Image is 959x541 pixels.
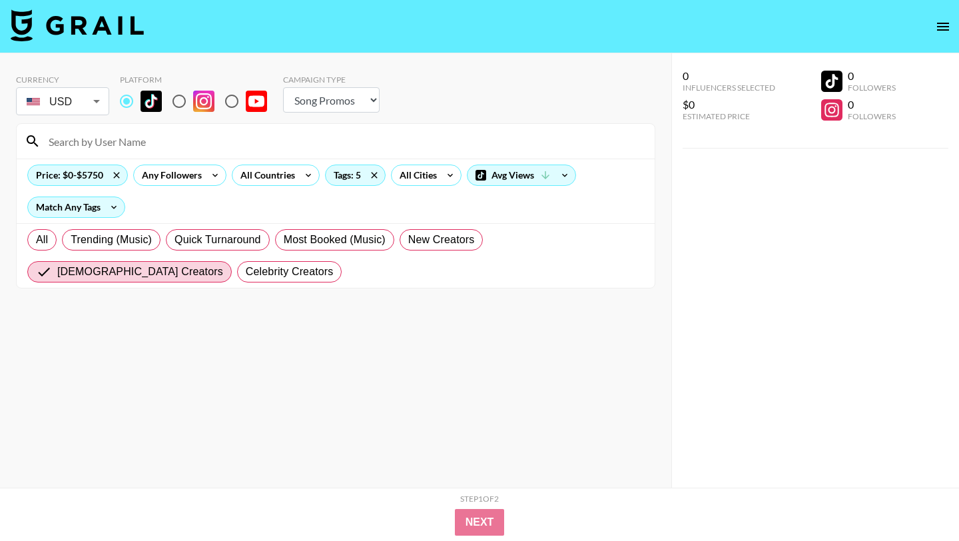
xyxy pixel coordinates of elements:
[930,13,956,40] button: open drawer
[460,494,499,504] div: Step 1 of 2
[246,264,334,280] span: Celebrity Creators
[283,75,380,85] div: Campaign Type
[848,83,896,93] div: Followers
[848,69,896,83] div: 0
[16,75,109,85] div: Currency
[141,91,162,112] img: TikTok
[120,75,278,85] div: Platform
[284,232,386,248] span: Most Booked (Music)
[19,90,107,113] div: USD
[392,165,440,185] div: All Cities
[71,232,152,248] span: Trending (Music)
[848,98,896,111] div: 0
[683,69,775,83] div: 0
[41,131,647,152] input: Search by User Name
[28,165,127,185] div: Price: $0-$5750
[683,98,775,111] div: $0
[246,91,267,112] img: YouTube
[57,264,223,280] span: [DEMOGRAPHIC_DATA] Creators
[455,509,505,536] button: Next
[174,232,261,248] span: Quick Turnaround
[468,165,575,185] div: Avg Views
[892,474,943,525] iframe: Drift Widget Chat Controller
[11,9,144,41] img: Grail Talent
[134,165,204,185] div: Any Followers
[683,111,775,121] div: Estimated Price
[848,111,896,121] div: Followers
[408,232,475,248] span: New Creators
[193,91,214,112] img: Instagram
[232,165,298,185] div: All Countries
[683,83,775,93] div: Influencers Selected
[36,232,48,248] span: All
[28,197,125,217] div: Match Any Tags
[326,165,385,185] div: Tags: 5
